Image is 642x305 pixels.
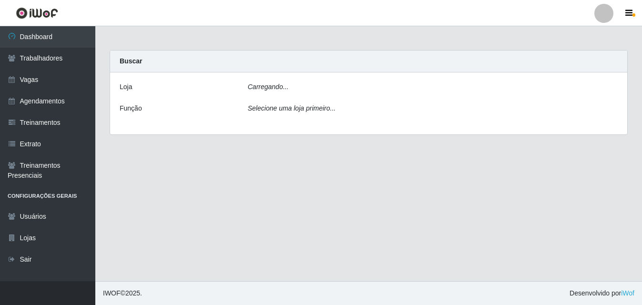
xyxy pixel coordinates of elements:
[16,7,58,19] img: CoreUI Logo
[621,289,634,297] a: iWof
[103,288,142,298] span: © 2025 .
[120,82,132,92] label: Loja
[120,103,142,113] label: Função
[120,57,142,65] strong: Buscar
[570,288,634,298] span: Desenvolvido por
[248,104,336,112] i: Selecione uma loja primeiro...
[248,83,289,91] i: Carregando...
[103,289,121,297] span: IWOF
